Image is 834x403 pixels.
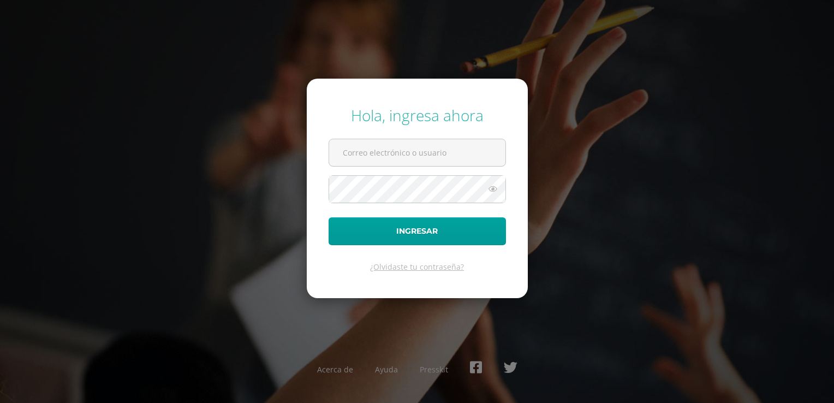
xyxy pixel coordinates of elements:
a: Acerca de [317,364,353,375]
a: ¿Olvidaste tu contraseña? [370,262,464,272]
button: Ingresar [329,217,506,245]
a: Presskit [420,364,448,375]
input: Correo electrónico o usuario [329,139,505,166]
div: Hola, ingresa ahora [329,105,506,126]
a: Ayuda [375,364,398,375]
